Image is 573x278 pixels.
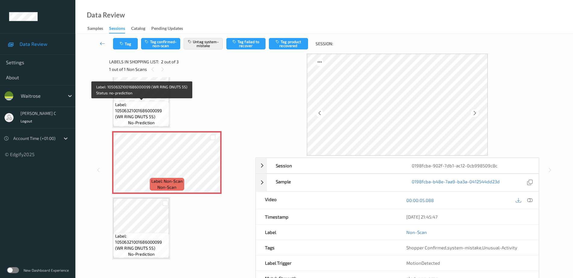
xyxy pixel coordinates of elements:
[128,251,155,257] span: no-prediction
[87,24,109,33] a: Samples
[131,24,151,33] a: Catalog
[406,229,427,235] a: Non-Scan
[316,41,333,47] span: Session:
[151,25,183,33] div: Pending Updates
[109,59,159,65] span: Labels in shopping list:
[131,25,145,33] div: Catalog
[406,197,434,203] a: 00:00:05.088
[109,25,125,33] div: Sessions
[269,38,308,49] button: Tag product recovered
[141,38,180,49] button: Tag confirmed-non-scan
[115,102,168,120] span: Label: 10506321001686000099 (WR RING DNUTS 5S)
[256,158,539,173] div: Session0198fcba-902f-7db1-ac12-0cb998509c8c
[115,233,168,251] span: Label: 10506321001686000099 (WR RING DNUTS 5S)
[256,225,397,240] div: Label
[226,38,266,49] button: Tag failed to recover
[109,24,131,33] a: Sessions
[256,255,397,270] div: Label Trigger
[403,158,539,173] div: 0198fcba-902f-7db1-ac12-0cb998509c8c
[161,59,179,65] span: 2 out of 3
[412,178,500,187] a: 0198fcba-b48e-7aa9-ba3a-0412544dd23d
[406,245,517,250] span: , ,
[256,209,397,224] div: Timestamp
[151,178,183,184] span: Label: Non-Scan
[157,184,176,190] span: non-scan
[267,174,403,191] div: Sample
[87,12,125,18] div: Data Review
[406,245,446,250] span: Shopper Confirmed
[87,25,103,33] div: Samples
[482,245,517,250] span: Unusual-Activity
[406,214,530,220] div: [DATE] 21:45:47
[397,255,539,270] div: MotionDetected
[256,174,539,191] div: Sample0198fcba-b48e-7aa9-ba3a-0412544dd23d
[256,192,397,209] div: Video
[113,38,138,49] button: Tag
[109,65,251,73] div: 1 out of 1 Non Scans
[128,120,155,126] span: no-prediction
[256,240,397,255] div: Tags
[267,158,403,173] div: Session
[184,38,223,49] button: Untag system-mistake
[151,24,189,33] a: Pending Updates
[447,245,481,250] span: system-mistake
